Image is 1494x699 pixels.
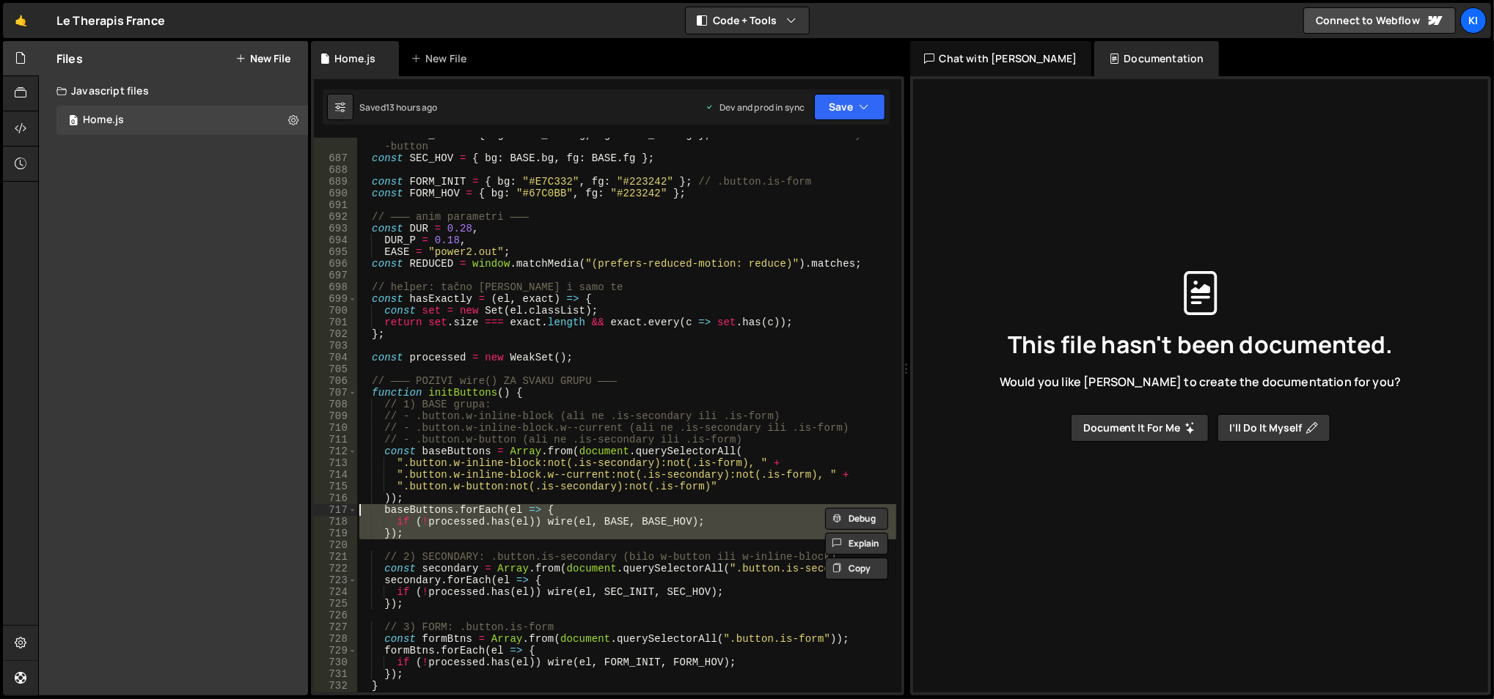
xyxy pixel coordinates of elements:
div: 695 [314,246,357,258]
div: 706 [314,375,357,387]
div: New File [411,51,472,66]
div: Javascript files [39,76,308,106]
div: 689 [314,176,357,188]
a: 🤙 [3,3,39,38]
div: Le Therapis France [56,12,165,29]
div: Saved [359,101,438,114]
div: Chat with [PERSON_NAME] [910,41,1092,76]
a: Connect to Webflow [1303,7,1456,34]
h2: Files [56,51,83,67]
div: 722 [314,563,357,574]
button: Code + Tools [686,7,809,34]
div: 710 [314,422,357,434]
div: 711 [314,434,357,445]
div: 691 [314,199,357,211]
div: 701 [314,317,357,328]
div: 715 [314,481,357,492]
div: 705 [314,363,357,375]
div: 707 [314,387,357,399]
div: 709 [314,410,357,422]
button: I’ll do it myself [1217,414,1330,442]
div: 17128/47245.js [56,106,308,135]
div: 699 [314,293,357,305]
div: 719 [314,528,357,539]
div: 731 [314,668,357,680]
div: 727 [314,621,357,633]
div: 714 [314,469,357,481]
div: 688 [314,164,357,176]
div: 717 [314,504,357,516]
div: Home.js [334,51,376,66]
div: 703 [314,340,357,352]
div: 729 [314,645,357,657]
div: Dev and prod in sync [705,101,805,114]
button: Explain [825,533,888,555]
button: New File [235,53,290,64]
button: Document it for me [1071,414,1209,442]
div: 730 [314,657,357,668]
div: 698 [314,281,357,293]
div: 718 [314,516,357,528]
div: 690 [314,188,357,199]
div: 694 [314,234,357,246]
div: 723 [314,574,357,586]
div: 721 [314,551,357,563]
button: Debug [825,508,888,530]
div: 724 [314,586,357,598]
a: Ki [1460,7,1487,34]
div: 728 [314,633,357,645]
div: 702 [314,328,357,340]
div: 704 [314,352,357,363]
div: 708 [314,399,357,410]
span: This file hasn't been documented. [1008,333,1393,356]
div: 716 [314,492,357,504]
div: 696 [314,258,357,270]
button: Copy [825,558,888,580]
div: 700 [314,305,357,317]
span: Would you like [PERSON_NAME] to create the documentation for you? [1000,374,1401,390]
div: Documentation [1094,41,1218,76]
div: 732 [314,680,357,692]
button: Save [814,94,885,120]
div: Home.js [83,114,124,127]
div: 720 [314,539,357,551]
div: 712 [314,445,357,457]
span: 0 [69,116,78,127]
div: 692 [314,211,357,223]
div: 687 [314,152,357,164]
div: 697 [314,270,357,281]
div: 686 [314,129,357,152]
div: 726 [314,610,357,621]
div: 693 [314,223,357,234]
div: 725 [314,598,357,610]
div: 713 [314,457,357,469]
div: 13 hours ago [386,101,438,114]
